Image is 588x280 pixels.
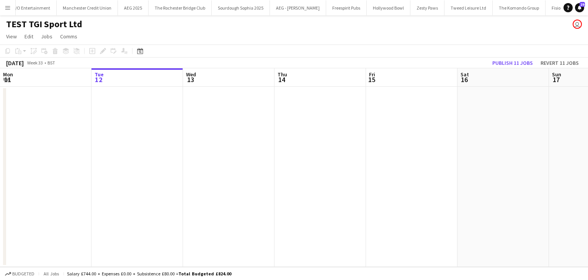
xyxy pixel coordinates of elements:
span: Comms [60,33,77,40]
span: 17 [551,75,561,84]
button: Budgeted [4,270,36,278]
button: The Komondo Group [493,0,546,15]
span: Jobs [41,33,52,40]
button: Manchester Credit Union [57,0,118,15]
span: Edit [24,33,33,40]
div: [DATE] [6,59,24,67]
a: Jobs [38,31,56,41]
button: Publish 11 jobs [489,58,536,68]
span: All jobs [42,271,60,277]
button: Sourdough Sophia 2025 [212,0,270,15]
div: Salary £744.00 + Expenses £0.00 + Subsistence £80.00 = [67,271,231,277]
span: Tue [95,71,104,78]
span: Wed [186,71,196,78]
span: Total Budgeted £824.00 [178,271,231,277]
span: Budgeted [12,271,34,277]
button: Zesty Paws [410,0,444,15]
button: AEG - [PERSON_NAME] [270,0,326,15]
a: View [3,31,20,41]
span: 11 [2,75,13,84]
span: 16 [459,75,469,84]
a: Edit [21,31,36,41]
span: 14 [276,75,287,84]
button: AEG 2025 [118,0,149,15]
button: Hollywood Bowl [367,0,410,15]
button: Fision [546,0,570,15]
span: Sat [461,71,469,78]
button: Tweed Leisure Ltd [444,0,493,15]
button: M/O Entertainment [6,0,57,15]
span: Thu [278,71,287,78]
button: Revert 11 jobs [537,58,582,68]
span: 15 [368,75,375,84]
a: Comms [57,31,80,41]
span: Week 33 [25,60,44,66]
app-user-avatar: Shamilah Amide [573,20,582,29]
a: 29 [575,3,584,12]
button: Freespirit Pubs [326,0,367,15]
span: 12 [93,75,104,84]
span: Sun [552,71,561,78]
span: Fri [369,71,375,78]
h1: TEST TGI Sport Ltd [6,18,82,30]
div: BST [47,60,55,66]
span: 13 [185,75,196,84]
span: Mon [3,71,13,78]
span: 29 [580,2,585,7]
button: The Rochester Bridge Club [149,0,212,15]
span: View [6,33,17,40]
